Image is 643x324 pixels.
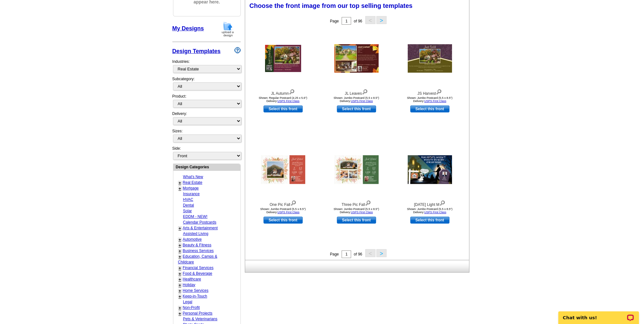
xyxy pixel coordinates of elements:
a: USPS First Class [351,99,373,103]
a: Healthcare [183,277,201,281]
a: What's New [183,175,203,179]
a: + [179,237,181,242]
a: + [179,254,181,259]
a: Education, Camps & Childcare [178,254,217,264]
span: Choose the front image from our top selling templates [250,2,413,9]
a: Automotive [183,237,202,242]
span: of 96 [354,252,362,256]
div: Delivery: [172,111,241,128]
div: Product: [172,93,241,111]
a: USPS First Class [277,99,300,103]
button: > [376,249,386,257]
a: Home Services [183,288,208,293]
a: Personal Projects [183,311,213,315]
a: + [179,266,181,271]
span: of 96 [354,19,362,23]
button: < [365,16,375,24]
a: Legal [183,300,192,304]
a: + [179,277,181,282]
a: use this design [337,217,376,224]
a: + [179,294,181,299]
div: Design Categories [173,164,240,170]
a: + [179,283,181,288]
div: Shown: Jumbo Postcard (5.5 x 8.5") Delivery: [395,207,465,214]
a: + [179,311,181,316]
a: Design Templates [172,48,221,54]
a: USPS First Class [424,99,446,103]
a: Calendar Postcards [183,220,216,225]
img: JL Autumn [265,45,301,72]
a: HVAC [183,197,193,202]
a: + [179,288,181,293]
a: + [179,243,181,248]
span: Page [330,252,339,256]
img: view design details [365,199,371,206]
img: Halloween Light M [408,155,452,184]
div: Shown: Regular Postcard (4.25 x 5.6") Delivery: [248,96,318,103]
button: > [376,16,386,24]
a: Holiday [183,283,195,287]
img: Three Pic Fall [334,155,379,184]
img: view design details [436,88,442,95]
div: JS Harvest [395,88,465,96]
a: + [179,226,181,231]
a: + [179,271,181,276]
a: + [179,249,181,254]
a: Pets & Veterinarians [183,317,218,321]
a: Arts & Entertainment [183,226,218,230]
a: USPS First Class [351,211,373,214]
img: view design details [289,88,295,95]
a: Real Estate [183,180,202,185]
a: Non-Profit [183,305,200,310]
img: design-wizard-help-icon.png [234,47,241,53]
div: Shown: Jumbo Postcard (5.5 x 8.5") Delivery: [395,96,465,103]
a: + [179,180,181,185]
a: My Designs [172,25,204,32]
a: Mortgage [183,186,199,190]
a: use this design [337,105,376,112]
div: Shown: Jumbo Postcard (5.5 x 8.5") Delivery: [322,207,391,214]
a: Food & Beverage [183,271,212,276]
a: Insurance [183,192,200,196]
button: < [365,249,375,257]
img: JL Leaves [334,44,379,73]
a: Business Services [183,249,214,253]
a: Assisted Living [183,231,208,236]
img: JS Harvest [408,44,452,73]
div: [DATE] Light M [395,199,465,207]
div: Three Pic Fall [322,199,391,207]
span: Page [330,19,339,23]
a: + [179,186,181,191]
div: Sizes: [172,128,241,146]
img: view design details [439,199,445,206]
div: JL Leaves [322,88,391,96]
a: Financial Services [183,266,213,270]
a: Keep-in-Touch [183,294,207,298]
div: Side: [172,146,241,160]
a: Beauty & Fitness [183,243,212,247]
a: USPS First Class [277,211,300,214]
a: use this design [263,217,303,224]
div: Industries: [172,56,241,76]
a: Solar [183,209,192,213]
div: Shown: Jumbo Postcard (5.5 x 8.5") Delivery: [248,207,318,214]
iframe: LiveChat chat widget [554,304,643,324]
a: + [179,305,181,310]
div: JL Autumn [248,88,318,96]
a: EDDM - NEW! [183,214,207,219]
img: One Pic Fall [261,155,305,184]
img: upload-design [219,21,236,37]
img: view design details [362,88,368,95]
img: view design details [290,199,296,206]
a: use this design [263,105,303,112]
div: One Pic Fall [248,199,318,207]
a: use this design [410,217,449,224]
div: Shown: Jumbo Postcard (5.5 x 8.5") Delivery: [322,96,391,103]
a: USPS First Class [424,211,446,214]
a: Dental [183,203,194,207]
div: Subcategory: [172,76,241,93]
a: use this design [410,105,449,112]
